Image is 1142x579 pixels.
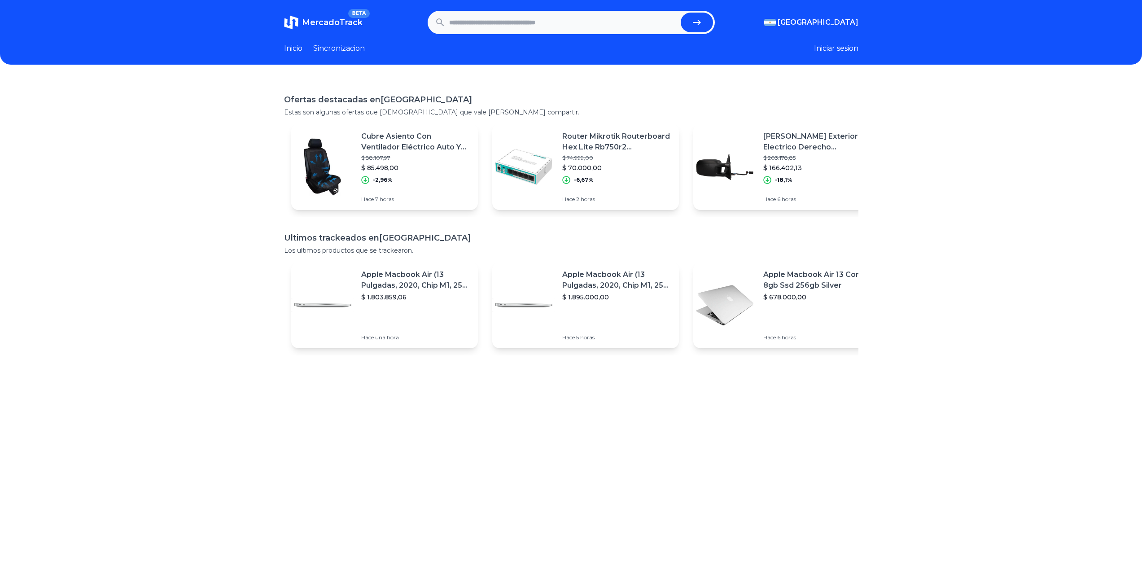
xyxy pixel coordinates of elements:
p: Hace 2 horas [562,196,672,203]
p: Hace 7 horas [361,196,471,203]
a: Inicio [284,43,302,54]
a: MercadoTrackBETA [284,15,363,30]
p: $ 88.107,97 [361,154,471,162]
p: $ 166.402,13 [763,163,873,172]
p: Hace 6 horas [763,196,873,203]
h1: Ultimos trackeados en [GEOGRAPHIC_DATA] [284,232,858,244]
a: Sincronizacion [313,43,365,54]
p: $ 85.498,00 [361,163,471,172]
p: $ 74.999,00 [562,154,672,162]
p: Apple Macbook Air (13 Pulgadas, 2020, Chip M1, 256 Gb De Ssd, 8 Gb De Ram) - Plata [562,269,672,291]
p: Apple Macbook Air (13 Pulgadas, 2020, Chip M1, 256 Gb De Ssd, 8 Gb De Ram) - Plata [361,269,471,291]
span: BETA [348,9,369,18]
p: Los ultimos productos que se trackearon. [284,246,858,255]
p: -2,96% [373,176,393,184]
a: Featured imageRouter Mikrotik Routerboard Hex Lite Rb750r2 [PERSON_NAME]/turquesa 1 Unidad$ 74.99... [492,124,679,210]
p: $ 203.178,85 [763,154,873,162]
p: -18,1% [775,176,792,184]
p: Router Mikrotik Routerboard Hex Lite Rb750r2 [PERSON_NAME]/turquesa 1 Unidad [562,131,672,153]
p: Hace 6 horas [763,334,873,341]
img: Featured image [291,136,354,198]
p: Hace una hora [361,334,471,341]
p: Hace 5 horas [562,334,672,341]
img: Featured image [291,274,354,337]
a: Featured imageApple Macbook Air (13 Pulgadas, 2020, Chip M1, 256 Gb De Ssd, 8 Gb De Ram) - Plata$... [291,262,478,348]
p: Cubre Asiento Con Ventilador Eléctrico Auto Y Home Office [361,131,471,153]
p: [PERSON_NAME] Exterior Electrico Derecho Volkswagen Passat 95/98 [763,131,873,153]
p: $ 678.000,00 [763,293,873,302]
img: Featured image [492,274,555,337]
p: $ 1.803.859,06 [361,293,471,302]
button: [GEOGRAPHIC_DATA] [764,17,858,28]
p: $ 1.895.000,00 [562,293,672,302]
img: MercadoTrack [284,15,298,30]
p: $ 70.000,00 [562,163,672,172]
img: Featured image [693,136,756,198]
a: Featured imageApple Macbook Air (13 Pulgadas, 2020, Chip M1, 256 Gb De Ssd, 8 Gb De Ram) - Plata$... [492,262,679,348]
a: Featured image[PERSON_NAME] Exterior Electrico Derecho Volkswagen Passat 95/98$ 203.178,85$ 166.4... [693,124,880,210]
p: Estas son algunas ofertas que [DEMOGRAPHIC_DATA] que vale [PERSON_NAME] compartir. [284,108,858,117]
a: Featured imageApple Macbook Air 13 Core I5 8gb Ssd 256gb Silver$ 678.000,00Hace 6 horas [693,262,880,348]
img: Featured image [693,274,756,337]
h1: Ofertas destacadas en [GEOGRAPHIC_DATA] [284,93,858,106]
button: Iniciar sesion [814,43,858,54]
p: -6,67% [574,176,594,184]
img: Featured image [492,136,555,198]
a: Featured imageCubre Asiento Con Ventilador Eléctrico Auto Y Home Office$ 88.107,97$ 85.498,00-2,9... [291,124,478,210]
span: [GEOGRAPHIC_DATA] [778,17,858,28]
span: MercadoTrack [302,18,363,27]
img: Argentina [764,19,776,26]
p: Apple Macbook Air 13 Core I5 8gb Ssd 256gb Silver [763,269,873,291]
